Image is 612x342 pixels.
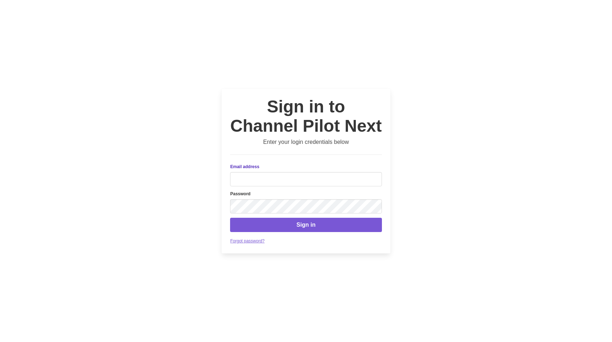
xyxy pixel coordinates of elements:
[297,221,315,229] span: Sign in
[230,238,264,243] a: Forgot password?
[230,97,382,136] h1: Sign in to Channel Pilot Next
[230,191,250,196] span: Password
[230,164,259,169] span: Email address
[230,218,382,232] button: Sign in
[230,139,382,146] h3: Enter your login credentials below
